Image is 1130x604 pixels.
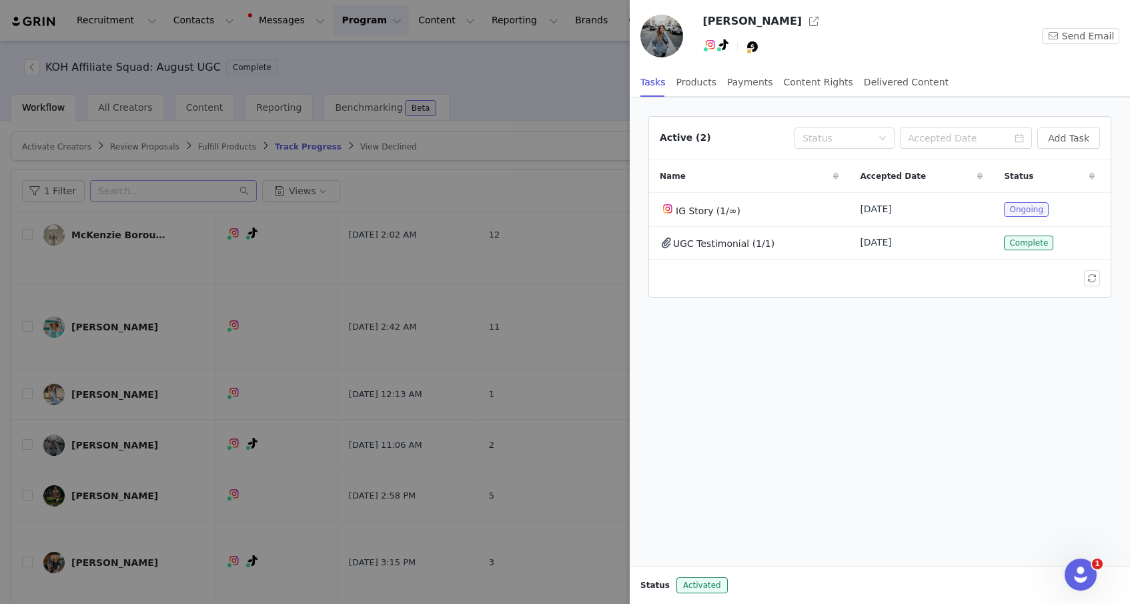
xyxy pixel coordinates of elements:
[660,170,686,182] span: Name
[900,127,1032,149] input: Accepted Date
[702,13,802,29] h3: [PERSON_NAME]
[640,67,666,97] div: Tasks
[1092,559,1103,569] span: 1
[662,204,673,214] img: instagram.svg
[1065,559,1097,591] iframe: Intercom live chat
[1037,127,1100,149] button: Add Task
[1004,202,1049,217] span: Ongoing
[802,131,872,145] div: Status
[860,170,926,182] span: Accepted Date
[879,134,887,143] i: icon: down
[1004,236,1053,250] span: Complete
[676,206,740,216] span: IG Story (1/∞)
[784,67,853,97] div: Content Rights
[673,238,774,249] span: UGC Testimonial (1/1)
[676,577,728,593] span: Activated
[640,579,670,591] span: Status
[1004,170,1033,182] span: Status
[705,39,716,50] img: instagram.svg
[864,67,949,97] div: Delivered Content
[727,67,773,97] div: Payments
[1015,133,1024,143] i: icon: calendar
[860,236,891,250] span: [DATE]
[660,131,711,145] div: Active (2)
[640,15,683,57] img: f5f62d74-8294-468a-9ccd-a321f93fa27e.jpg
[860,202,891,216] span: [DATE]
[1042,28,1119,44] button: Send Email
[676,67,716,97] div: Products
[648,116,1111,298] article: Active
